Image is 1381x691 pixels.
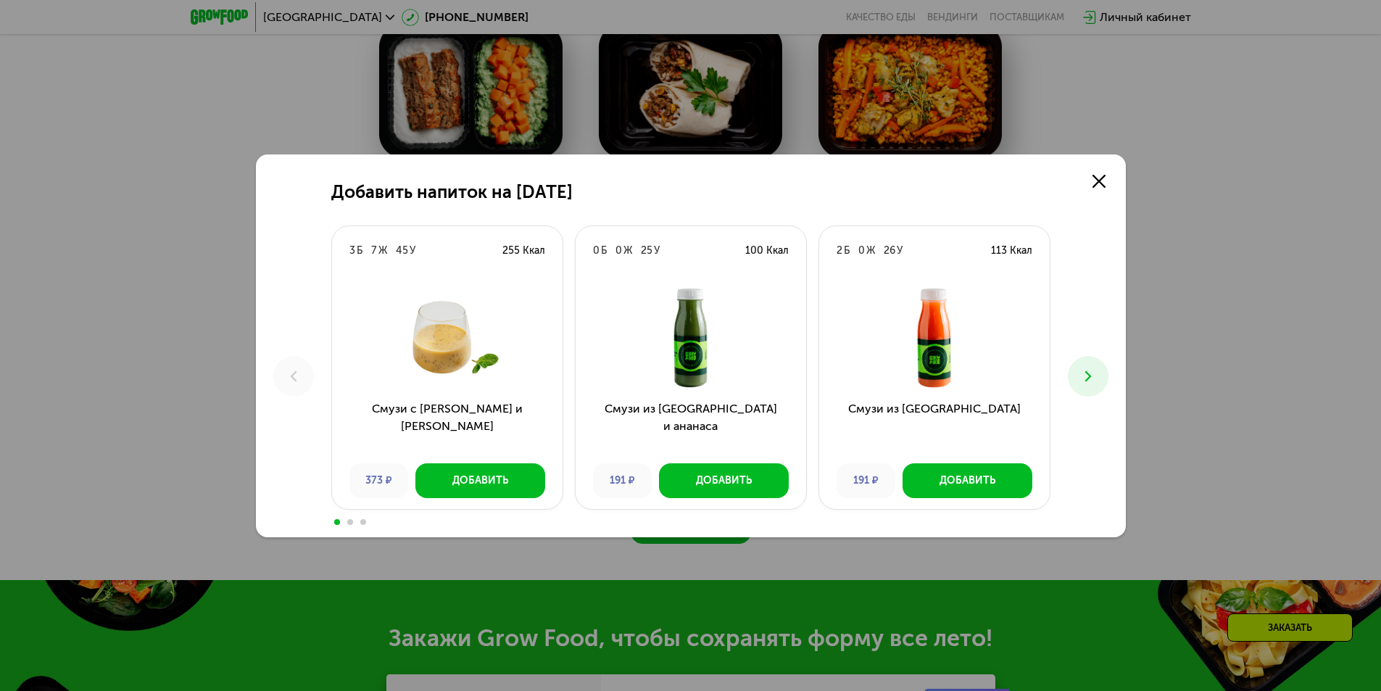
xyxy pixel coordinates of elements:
div: Б [601,244,607,258]
div: 255 Ккал [502,244,545,258]
img: Смузи из киви и ананаса [587,287,795,389]
img: Смузи из моркови [831,287,1038,389]
div: Ж [378,244,387,258]
div: Добавить [452,473,508,488]
div: У [654,244,660,258]
button: Добавить [903,463,1032,498]
div: 2 [837,244,842,258]
div: 25 [641,244,652,258]
div: У [410,244,415,258]
div: 45 [396,244,408,258]
h3: Смузи из [GEOGRAPHIC_DATA] и ананаса [576,400,806,452]
div: 191 ₽ [593,463,652,498]
div: 26 [884,244,895,258]
div: 191 ₽ [837,463,895,498]
div: Б [357,244,362,258]
div: 100 Ккал [745,244,789,258]
div: У [897,244,903,258]
div: 0 [615,244,622,258]
div: Ж [623,244,632,258]
h3: Смузи из [GEOGRAPHIC_DATA] [819,400,1050,452]
button: Добавить [659,463,789,498]
div: Ж [866,244,875,258]
div: Добавить [696,473,752,488]
div: 0 [593,244,600,258]
div: 3 [349,244,355,258]
div: 0 [858,244,865,258]
button: Добавить [415,463,545,498]
div: Б [844,244,850,258]
h3: Смузи с [PERSON_NAME] и [PERSON_NAME] [332,400,563,452]
img: Смузи с манго и маракуйей [344,287,551,389]
div: Добавить [940,473,995,488]
div: 7 [371,244,377,258]
div: 113 Ккал [991,244,1032,258]
div: 373 ₽ [349,463,408,498]
h2: Добавить напиток на [DATE] [331,182,573,202]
